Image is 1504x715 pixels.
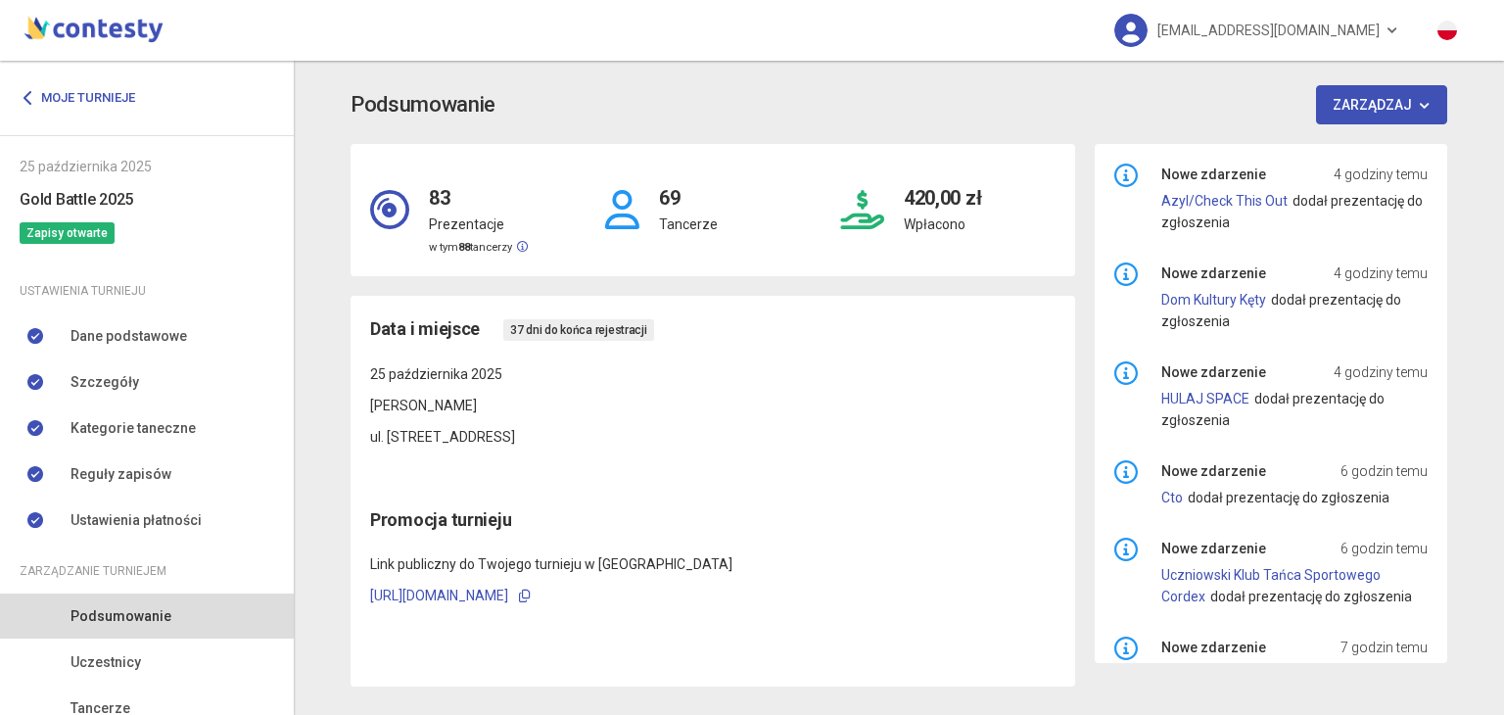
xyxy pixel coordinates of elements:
[1114,164,1138,187] img: info
[1334,164,1428,185] span: 4 godziny temu
[370,509,511,530] span: Promocja turnieju
[1114,637,1138,660] img: info
[370,426,1056,448] p: ul. [STREET_ADDRESS]
[429,164,528,214] h4: 83
[429,241,528,254] small: w tym tancerzy
[1161,193,1423,230] span: dodał prezentację do zgłoszenia
[1157,10,1380,51] span: [EMAIL_ADDRESS][DOMAIN_NAME]
[659,164,718,214] h4: 69
[1114,538,1138,561] img: info
[1161,361,1266,383] span: Nowe zdarzenie
[1161,567,1381,604] a: Uczniowski Klub Tańca Sportowego Cordex
[1334,361,1428,383] span: 4 godziny temu
[659,214,718,235] p: Tancerze
[1114,460,1138,484] img: info
[1210,589,1412,604] span: dodał prezentację do zgłoszenia
[370,315,480,343] span: Data i miejsce
[370,366,502,382] span: 25 października 2025
[370,588,508,603] a: [URL][DOMAIN_NAME]
[370,395,1056,416] p: [PERSON_NAME]
[1340,460,1428,482] span: 6 godzin temu
[1161,292,1266,308] a: Dom Kultury Kęty
[429,214,528,235] p: Prezentacje
[1334,262,1428,284] span: 4 godziny temu
[1340,538,1428,559] span: 6 godzin temu
[20,560,166,582] span: Zarządzanie turniejem
[20,187,274,212] h6: Gold Battle 2025
[20,280,274,302] div: Ustawienia turnieju
[1316,85,1448,124] button: Zarządzaj
[20,156,274,177] div: 25 października 2025
[1161,193,1288,209] a: Azyl/Check This Out
[20,222,115,244] span: Zapisy otwarte
[1161,262,1266,284] span: Nowe zdarzenie
[904,214,981,235] p: Wpłacono
[1161,637,1266,658] span: Nowe zdarzenie
[70,651,141,673] span: Uczestnicy
[1161,538,1266,559] span: Nowe zdarzenie
[1188,490,1389,505] span: dodał prezentację do zgłoszenia
[70,371,139,393] span: Szczegóły
[370,553,1056,575] p: Link publiczny do Twojego turnieju w [GEOGRAPHIC_DATA]
[1161,164,1266,185] span: Nowe zdarzenie
[1161,391,1249,406] a: HULAJ SPACE
[351,88,495,122] h3: Podsumowanie
[70,463,171,485] span: Reguły zapisów
[1340,637,1428,658] span: 7 godzin temu
[904,164,981,214] h4: 420,00 zł
[458,241,470,254] strong: 88
[20,80,150,116] a: Moje turnieje
[503,319,654,341] span: 37 dni do końca rejestracji
[70,417,196,439] span: Kategorie taneczne
[1114,361,1138,385] img: info
[1161,460,1266,482] span: Nowe zdarzenie
[70,509,202,531] span: Ustawienia płatności
[351,85,1447,124] app-title: Podsumowanie
[70,605,171,627] span: Podsumowanie
[70,325,187,347] span: Dane podstawowe
[1161,490,1183,505] a: Cto
[1161,391,1385,428] span: dodał prezentację do zgłoszenia
[1114,262,1138,286] img: info
[1161,292,1401,329] span: dodał prezentację do zgłoszenia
